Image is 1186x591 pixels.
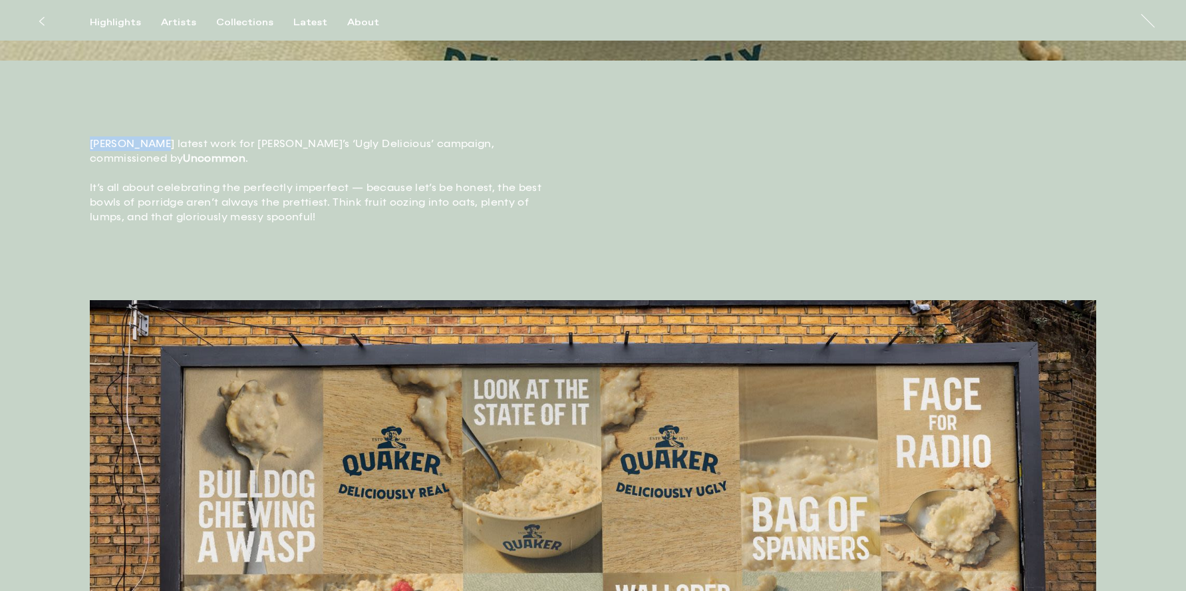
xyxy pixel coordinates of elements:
[216,17,293,29] button: Collections
[347,17,399,29] button: About
[161,17,216,29] button: Artists
[347,17,379,29] div: About
[90,136,555,224] p: [PERSON_NAME] latest work for [PERSON_NAME]’s ‘Ugly Delicious’ campaign, commissioned by . ⁠ It’s...
[183,152,245,165] strong: Uncommon
[293,17,347,29] button: Latest
[293,17,327,29] div: Latest
[90,17,141,29] div: Highlights
[161,17,196,29] div: Artists
[90,17,161,29] button: Highlights
[216,17,273,29] div: Collections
